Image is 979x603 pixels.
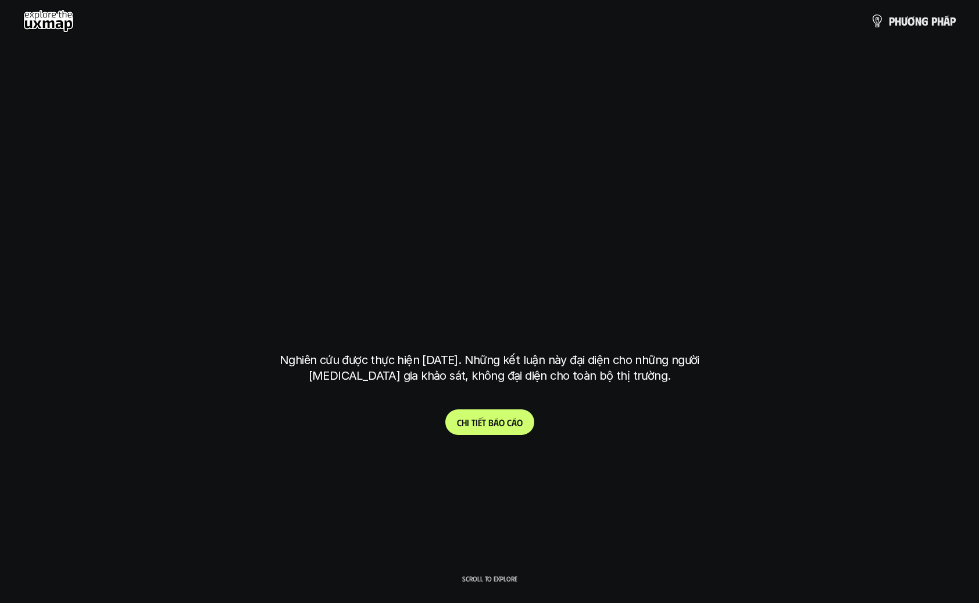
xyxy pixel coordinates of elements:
[499,417,505,428] span: o
[462,417,467,428] span: h
[445,409,534,435] a: Chitiếtbáocáo
[901,15,907,27] span: ư
[507,417,512,428] span: c
[457,417,462,428] span: C
[482,417,486,428] span: t
[950,15,956,27] span: p
[921,15,928,27] span: g
[494,417,499,428] span: á
[478,417,482,428] span: ế
[895,15,901,27] span: h
[488,417,494,428] span: b
[467,417,469,428] span: i
[512,417,517,428] span: á
[870,9,956,33] a: phươngpháp
[944,15,950,27] span: á
[937,15,944,27] span: h
[449,158,538,171] h6: Kết quả nghiên cứu
[889,15,895,27] span: p
[277,186,702,235] h1: phạm vi công việc của
[271,352,708,384] p: Nghiên cứu được thực hiện [DATE]. Những kết luận này đại diện cho những người [MEDICAL_DATA] gia ...
[931,15,937,27] span: p
[907,15,915,27] span: ơ
[471,417,476,428] span: t
[476,417,478,428] span: i
[915,15,921,27] span: n
[517,417,523,428] span: o
[462,575,517,583] p: Scroll to explore
[283,278,697,327] h1: tại [GEOGRAPHIC_DATA]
